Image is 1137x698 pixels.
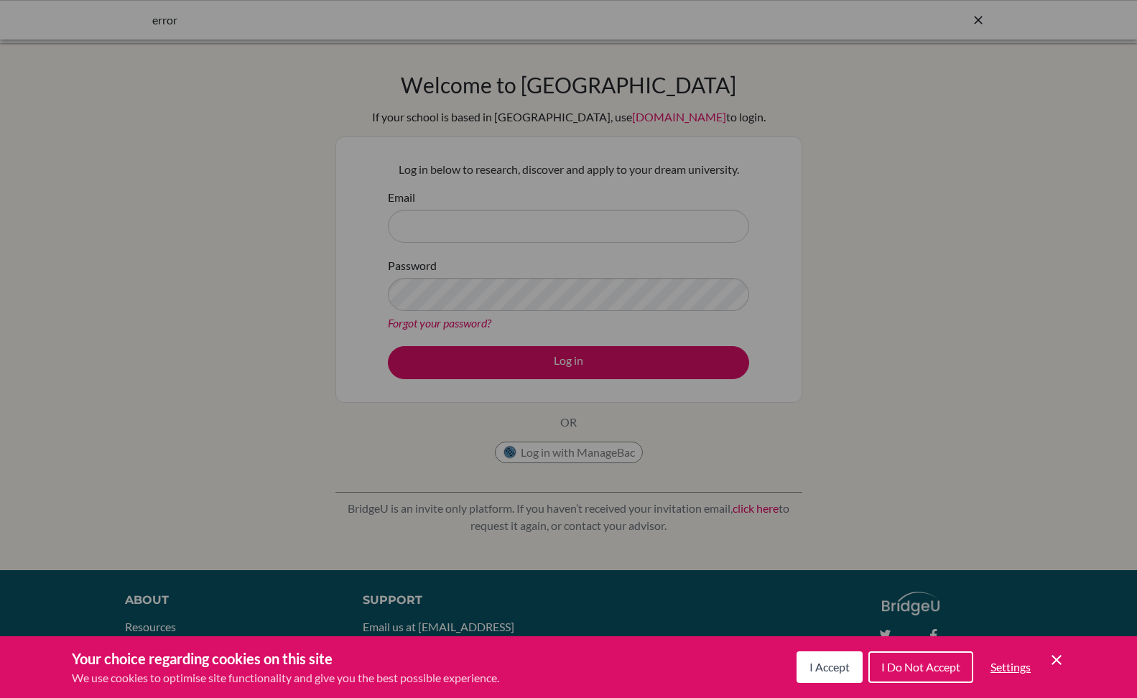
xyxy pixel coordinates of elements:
button: I Do Not Accept [868,651,973,683]
button: I Accept [797,651,863,683]
button: Save and close [1048,651,1065,669]
p: We use cookies to optimise site functionality and give you the best possible experience. [72,669,499,687]
button: Settings [979,653,1042,681]
span: I Do Not Accept [881,660,960,674]
span: I Accept [809,660,850,674]
span: Settings [990,660,1031,674]
h3: Your choice regarding cookies on this site [72,648,499,669]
